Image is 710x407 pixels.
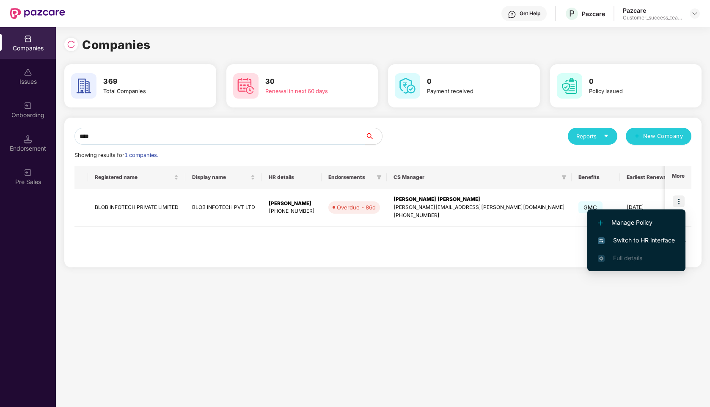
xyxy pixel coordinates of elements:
img: svg+xml;base64,PHN2ZyB4bWxucz0iaHR0cDovL3d3dy53My5vcmcvMjAwMC9zdmciIHdpZHRoPSI2MCIgaGVpZ2h0PSI2MC... [557,73,582,99]
span: filter [375,172,383,182]
h3: 369 [103,76,193,87]
div: Pazcare [582,10,605,18]
th: More [665,166,691,189]
th: Benefits [572,166,620,189]
img: svg+xml;base64,PHN2ZyBpZD0iQ29tcGFuaWVzIiB4bWxucz0iaHR0cDovL3d3dy53My5vcmcvMjAwMC9zdmciIHdpZHRoPS... [24,35,32,43]
img: svg+xml;base64,PHN2ZyBpZD0iUmVsb2FkLTMyeDMyIiB4bWxucz0iaHR0cDovL3d3dy53My5vcmcvMjAwMC9zdmciIHdpZH... [67,40,75,49]
span: 1 companies. [124,152,158,158]
div: [PHONE_NUMBER] [394,212,565,220]
span: Endorsements [328,174,373,181]
img: svg+xml;base64,PHN2ZyB3aWR0aD0iMTQuNSIgaGVpZ2h0PSIxNC41IiB2aWV3Qm94PSIwIDAgMTYgMTYiIGZpbGw9Im5vbm... [24,135,32,143]
th: Display name [185,166,262,189]
td: BLOB INFOTECH PVT LTD [185,189,262,227]
div: Customer_success_team_lead [623,14,682,21]
th: Registered name [88,166,185,189]
th: HR details [262,166,322,189]
img: New Pazcare Logo [10,8,65,19]
img: svg+xml;base64,PHN2ZyB4bWxucz0iaHR0cDovL3d3dy53My5vcmcvMjAwMC9zdmciIHdpZHRoPSI2MCIgaGVpZ2h0PSI2MC... [71,73,96,99]
span: Full details [613,254,642,261]
span: Switch to HR interface [598,236,675,245]
div: Reports [576,132,609,140]
div: Renewal in next 60 days [265,87,355,96]
img: svg+xml;base64,PHN2ZyB3aWR0aD0iMjAiIGhlaWdodD0iMjAiIHZpZXdCb3g9IjAgMCAyMCAyMCIgZmlsbD0ibm9uZSIgeG... [24,168,32,177]
img: svg+xml;base64,PHN2ZyB3aWR0aD0iMjAiIGhlaWdodD0iMjAiIHZpZXdCb3g9IjAgMCAyMCAyMCIgZmlsbD0ibm9uZSIgeG... [24,102,32,110]
img: svg+xml;base64,PHN2ZyBpZD0iSXNzdWVzX2Rpc2FibGVkIiB4bWxucz0iaHR0cDovL3d3dy53My5vcmcvMjAwMC9zdmciIH... [24,68,32,77]
span: search [365,133,382,140]
div: [PERSON_NAME] [PERSON_NAME] [394,195,565,203]
div: Overdue - 86d [337,203,376,212]
img: svg+xml;base64,PHN2ZyBpZD0iSGVscC0zMngzMiIgeG1sbnM9Imh0dHA6Ly93d3cudzMub3JnLzIwMDAvc3ZnIiB3aWR0aD... [508,10,516,19]
div: [PHONE_NUMBER] [269,207,315,215]
span: CS Manager [394,174,558,181]
div: [PERSON_NAME] [269,200,315,208]
button: plusNew Company [626,128,691,145]
div: Total Companies [103,87,193,96]
th: Earliest Renewal [620,166,674,189]
span: GMC [578,201,603,213]
td: BLOB INFOTECH PRIVATE LIMITED [88,189,185,227]
img: svg+xml;base64,PHN2ZyB4bWxucz0iaHR0cDovL3d3dy53My5vcmcvMjAwMC9zdmciIHdpZHRoPSIxNiIgaGVpZ2h0PSIxNi... [598,237,605,244]
span: New Company [643,132,683,140]
span: filter [560,172,568,182]
span: filter [561,175,567,180]
span: plus [634,133,640,140]
h3: 0 [589,76,679,87]
div: [PERSON_NAME][EMAIL_ADDRESS][PERSON_NAME][DOMAIN_NAME] [394,203,565,212]
img: icon [673,195,685,207]
td: [DATE] [620,189,674,227]
span: caret-down [603,133,609,139]
span: Manage Policy [598,218,675,227]
h3: 0 [427,76,517,87]
img: svg+xml;base64,PHN2ZyBpZD0iRHJvcGRvd24tMzJ4MzIiIHhtbG5zPSJodHRwOi8vd3d3LnczLm9yZy8yMDAwL3N2ZyIgd2... [691,10,698,17]
div: Payment received [427,87,517,96]
img: svg+xml;base64,PHN2ZyB4bWxucz0iaHR0cDovL3d3dy53My5vcmcvMjAwMC9zdmciIHdpZHRoPSI2MCIgaGVpZ2h0PSI2MC... [233,73,259,99]
span: P [569,8,575,19]
span: Registered name [95,174,172,181]
img: svg+xml;base64,PHN2ZyB4bWxucz0iaHR0cDovL3d3dy53My5vcmcvMjAwMC9zdmciIHdpZHRoPSIxMi4yMDEiIGhlaWdodD... [598,220,603,225]
h1: Companies [82,36,151,54]
h3: 30 [265,76,355,87]
img: svg+xml;base64,PHN2ZyB4bWxucz0iaHR0cDovL3d3dy53My5vcmcvMjAwMC9zdmciIHdpZHRoPSIxNi4zNjMiIGhlaWdodD... [598,255,605,262]
div: Get Help [520,10,540,17]
span: Showing results for [74,152,158,158]
button: search [365,128,383,145]
img: svg+xml;base64,PHN2ZyB4bWxucz0iaHR0cDovL3d3dy53My5vcmcvMjAwMC9zdmciIHdpZHRoPSI2MCIgaGVpZ2h0PSI2MC... [395,73,420,99]
span: Display name [192,174,249,181]
div: Pazcare [623,6,682,14]
span: filter [377,175,382,180]
div: Policy issued [589,87,679,96]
